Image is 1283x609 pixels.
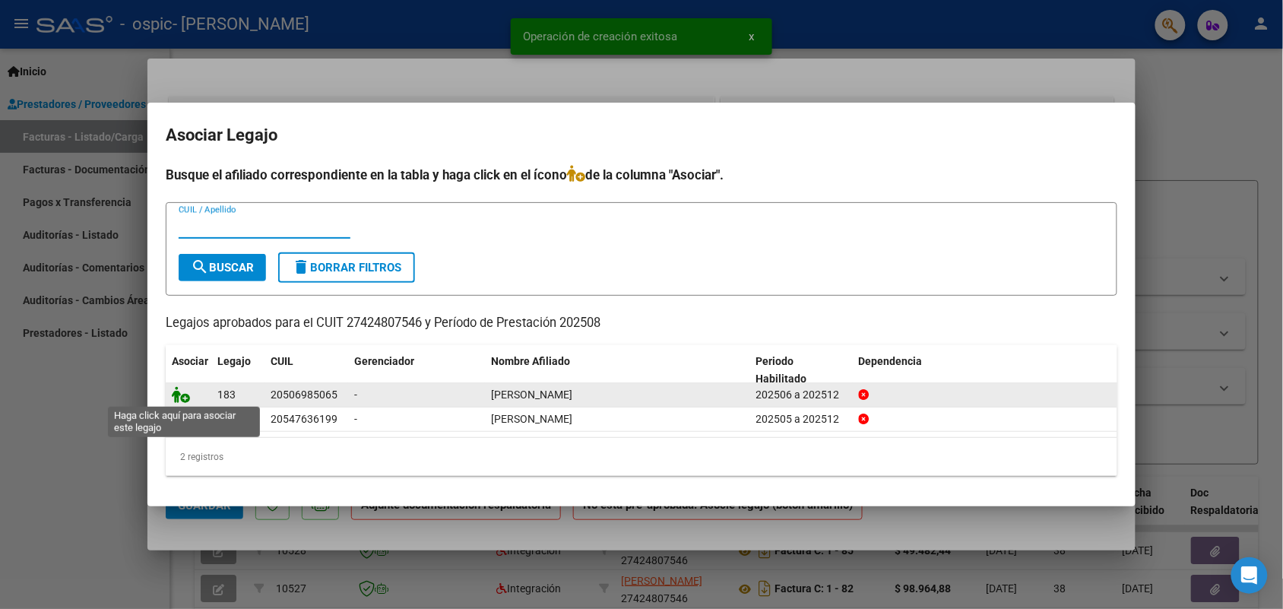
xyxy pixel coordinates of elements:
[292,261,401,274] span: Borrar Filtros
[491,355,570,367] span: Nombre Afiliado
[166,345,211,395] datatable-header-cell: Asociar
[485,345,750,395] datatable-header-cell: Nombre Afiliado
[354,389,357,401] span: -
[271,386,337,404] div: 20506985065
[491,413,572,425] span: LEIVA MARTIN GAEL
[292,258,310,276] mat-icon: delete
[278,252,415,283] button: Borrar Filtros
[191,258,209,276] mat-icon: search
[348,345,485,395] datatable-header-cell: Gerenciador
[179,254,266,281] button: Buscar
[166,121,1117,150] h2: Asociar Legajo
[166,314,1117,333] p: Legajos aprobados para el CUIT 27424807546 y Período de Prestación 202508
[265,345,348,395] datatable-header-cell: CUIL
[217,389,236,401] span: 183
[217,413,236,425] span: 237
[191,261,254,274] span: Buscar
[354,355,414,367] span: Gerenciador
[166,438,1117,476] div: 2 registros
[211,345,265,395] datatable-header-cell: Legajo
[853,345,1118,395] datatable-header-cell: Dependencia
[756,355,807,385] span: Periodo Habilitado
[271,411,337,428] div: 20547636199
[1231,557,1268,594] div: Open Intercom Messenger
[756,386,847,404] div: 202506 a 202512
[166,165,1117,185] h4: Busque el afiliado correspondiente en la tabla y haga click en el ícono de la columna "Asociar".
[859,355,923,367] span: Dependencia
[217,355,251,367] span: Legajo
[172,355,208,367] span: Asociar
[756,411,847,428] div: 202505 a 202512
[271,355,293,367] span: CUIL
[750,345,853,395] datatable-header-cell: Periodo Habilitado
[354,413,357,425] span: -
[491,389,572,401] span: GIMENEZ VALENTINO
